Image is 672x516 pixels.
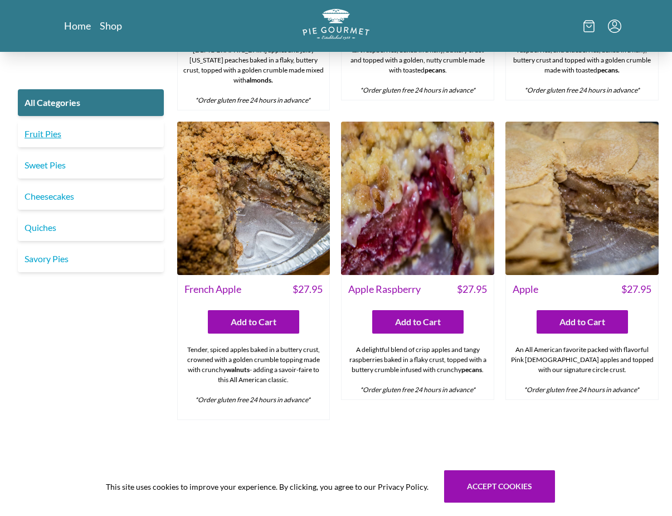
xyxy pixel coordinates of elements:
span: Add to Cart [559,315,605,329]
span: This site uses cookies to improve your experience. By clicking, you agree to our Privacy Policy. [106,481,428,493]
button: Add to Cart [208,310,299,334]
img: Apple Raspberry [341,122,494,275]
img: logo [303,9,369,40]
strong: pecans. [597,66,620,74]
em: *Order gluten free 24 hours in advance* [195,396,310,404]
span: $ 27.95 [457,282,487,297]
span: Apple [513,282,538,297]
div: Tender, spiced apples baked in a buttery crust, crowned with a golden crumble topping made with c... [178,340,330,419]
span: Apple Raspberry [348,282,421,297]
span: $ 27.95 [293,282,323,297]
a: Quiches [18,214,164,241]
span: $ 27.95 [621,282,651,297]
a: Shop [100,19,122,32]
a: Home [64,19,91,32]
strong: pecans [425,66,445,74]
strong: walnuts [226,365,250,374]
button: Menu [608,20,621,33]
div: A flavorful medley of apples, peaches, raspberries, and blueberries, baked in a flaky, buttery cr... [506,31,658,100]
img: French Apple [177,122,330,275]
a: Savory Pies [18,245,164,272]
button: Accept cookies [444,470,555,503]
button: Add to Cart [537,310,628,334]
em: *Order gluten free 24 hours in advance* [195,96,310,104]
a: Sweet Pies [18,152,164,179]
strong: pecans [461,365,482,374]
span: Add to Cart [231,315,276,329]
em: *Order gluten free 24 hours in advance* [524,86,640,94]
em: *Order gluten free 24 hours in advance* [360,385,475,394]
div: An All American favorite packed with flavorful Pink [DEMOGRAPHIC_DATA] apples and topped with our... [506,340,658,399]
img: Apple [505,122,659,275]
a: All Categories [18,89,164,116]
button: Add to Cart [372,310,464,334]
strong: almonds. [246,76,273,84]
div: A delightful blend of crisp apples and tangy raspberries baked in a flaky crust, topped with a bu... [342,340,494,399]
span: French Apple [184,282,241,297]
span: Add to Cart [395,315,441,329]
div: A cozy blend of tender locally grown Pink [DEMOGRAPHIC_DATA] apples and juicy [US_STATE] peaches ... [178,31,330,110]
a: Cheesecakes [18,183,164,210]
em: *Order gluten free 24 hours in advance* [360,86,475,94]
a: Fruit Pies [18,120,164,147]
em: *Order gluten free 24 hours in advance* [524,385,639,394]
div: A vibrant mix of sweet [US_STATE] peaches and tart raspberries, baked in a flaky, buttery crust a... [342,31,494,100]
a: Logo [303,9,369,43]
